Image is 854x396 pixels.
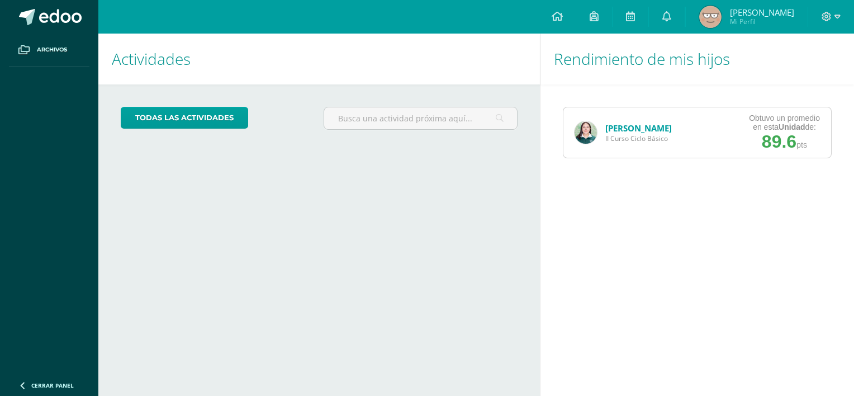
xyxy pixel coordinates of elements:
[730,7,794,18] span: [PERSON_NAME]
[121,107,248,129] a: todas las Actividades
[575,121,597,144] img: ea13180572e1b1be5b9b53d078ca0856.png
[796,140,807,149] span: pts
[699,6,722,28] img: cc3a47114ec549f5acc0a5e2bcb9fd2f.png
[779,122,805,131] strong: Unidad
[605,134,672,143] span: II Curso Ciclo Básico
[730,17,794,26] span: Mi Perfil
[749,114,820,131] div: Obtuvo un promedio en esta de:
[31,381,74,389] span: Cerrar panel
[324,107,517,129] input: Busca una actividad próxima aquí...
[37,45,67,54] span: Archivos
[112,34,526,84] h1: Actividades
[762,131,796,152] span: 89.6
[554,34,841,84] h1: Rendimiento de mis hijos
[9,34,89,67] a: Archivos
[605,122,672,134] a: [PERSON_NAME]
